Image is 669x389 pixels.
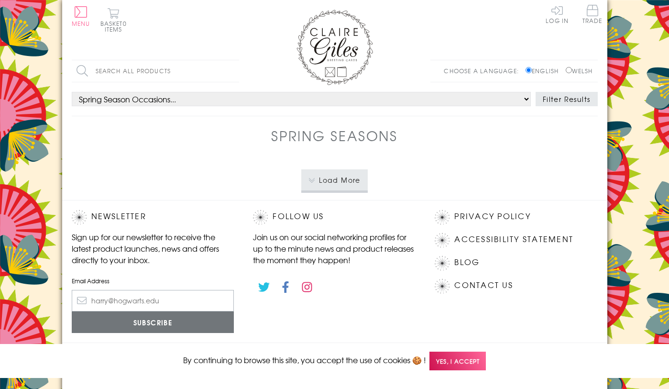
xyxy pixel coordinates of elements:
[72,231,234,266] p: Sign up for our newsletter to receive the latest product launches, news and offers directly to yo...
[301,169,368,190] button: Load More
[536,92,598,106] button: Filter Results
[72,311,234,333] input: Subscribe
[72,210,234,224] h2: Newsletter
[582,5,603,23] span: Trade
[72,6,90,26] button: Menu
[454,210,530,223] a: Privacy Policy
[454,233,573,246] a: Accessibility Statement
[72,19,90,28] span: Menu
[454,279,513,292] a: Contact Us
[271,126,398,145] h1: Spring Seasons
[444,67,524,75] p: Choose a language:
[72,277,234,285] label: Email Address
[253,210,416,224] h2: Follow Us
[296,10,373,85] img: Claire Giles Greetings Cards
[454,256,480,269] a: Blog
[566,67,593,75] label: Welsh
[105,19,127,33] span: 0 items
[100,8,127,32] button: Basket0 items
[429,352,486,370] span: Yes, I accept
[253,231,416,266] p: Join us on our social networking profiles for up to the minute news and product releases the mome...
[72,290,234,311] input: harry@hogwarts.edu
[526,67,563,75] label: English
[72,60,239,82] input: Search all products
[582,5,603,25] a: Trade
[566,67,572,73] input: Welsh
[230,60,239,82] input: Search
[546,5,569,23] a: Log In
[526,67,532,73] input: English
